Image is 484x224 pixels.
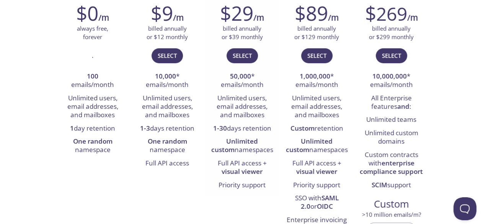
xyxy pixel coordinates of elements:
li: Priority support [210,179,274,192]
h6: /m [173,11,184,24]
h6: /m [328,11,339,24]
li: Full API access [136,157,199,170]
iframe: Help Scout Beacon - Open [453,197,476,220]
li: SSO with or [285,192,348,214]
li: namespaces [285,135,348,157]
h2: $0 [76,2,98,25]
li: emails/month [61,70,124,92]
li: * emails/month [360,70,423,92]
strong: 1-3 [140,124,150,132]
span: Select [382,51,401,60]
li: Unlimited users, email addresses, and mailboxes [61,92,124,122]
strong: Unlimited custom [286,137,333,154]
li: Full API access + [285,157,348,179]
strong: and [397,102,409,111]
button: Select [301,48,332,63]
p: billed annually or $129 monthly [294,25,339,41]
li: Unlimited users, email addresses, and mailboxes [210,92,274,122]
strong: visual viewer [222,167,262,176]
span: Select [233,51,252,60]
li: * emails/month [210,70,274,92]
button: Select [227,48,258,63]
p: billed annually or $299 monthly [369,25,414,41]
li: days retention [210,122,274,135]
li: namespace [136,135,199,157]
h6: /m [98,11,109,24]
span: Custom [360,198,422,211]
strong: Custom [290,124,315,132]
li: namespace [61,135,124,157]
strong: Unlimited custom [211,137,258,154]
strong: SAML 2.0 [301,193,339,211]
span: > 10 million emails/m? [362,211,421,218]
p: billed annually or $12 monthly [147,25,188,41]
li: support [360,179,423,192]
strong: 10,000,000 [372,72,407,80]
button: Select [152,48,183,63]
strong: 100 [87,72,98,80]
li: Priority support [285,179,348,192]
strong: OIDC [317,202,333,211]
strong: SCIM [372,180,387,189]
li: Unlimited custom domains [360,127,423,149]
li: Unlimited users, email addresses, and mailboxes [136,92,199,122]
span: Select [158,51,177,60]
button: Select [376,48,407,63]
h2: $9 [151,2,173,25]
h2: $89 [295,2,328,25]
strong: visual viewer [296,167,337,176]
strong: One random [148,137,187,146]
li: day retention [61,122,124,135]
li: retention [285,122,348,135]
p: always free, forever [77,25,108,41]
strong: 1-30 [213,124,227,132]
strong: One random [73,137,112,146]
p: billed annually or $39 monthly [222,25,263,41]
li: namespaces [210,135,274,157]
strong: enterprise compliance support [360,159,423,176]
span: 269 [376,1,407,26]
li: Unlimited teams [360,113,423,126]
li: All Enterprise features : [360,92,423,114]
li: Unlimited users, email addresses, and mailboxes [285,92,348,122]
h2: $ [365,2,407,25]
strong: 1 [70,124,74,132]
li: * emails/month [285,70,348,92]
li: days retention [136,122,199,135]
li: * emails/month [136,70,199,92]
li: Full API access + [210,157,274,179]
strong: 1,000,000 [300,72,330,80]
strong: 50,000 [230,72,251,80]
h6: /m [407,11,418,24]
li: Custom contracts with [360,149,423,179]
h2: $29 [220,2,253,25]
h6: /m [253,11,264,24]
span: Select [307,51,326,60]
strong: 10,000 [155,72,176,80]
